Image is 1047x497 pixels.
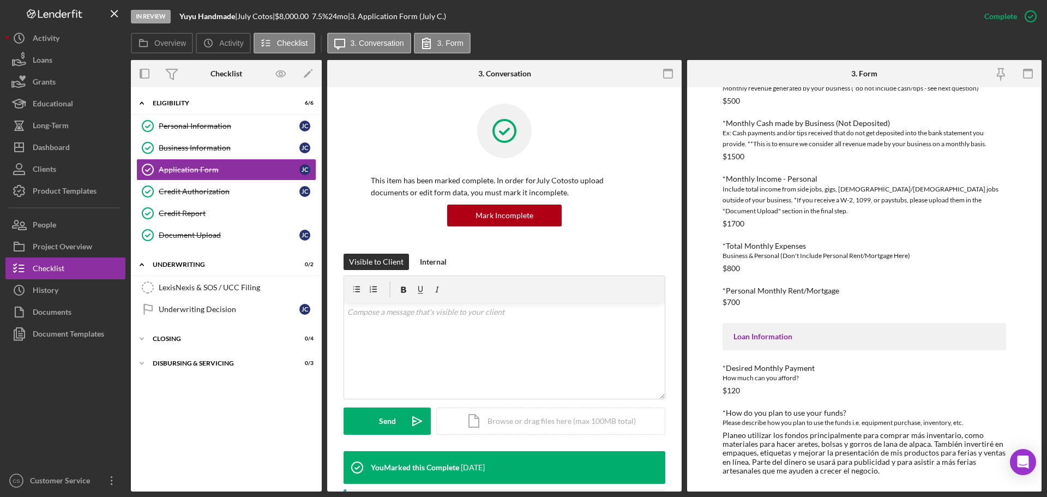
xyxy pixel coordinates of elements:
[33,93,73,117] div: Educational
[5,115,125,136] button: Long-Term
[414,254,452,270] button: Internal
[159,122,299,130] div: Personal Information
[299,164,310,175] div: J C
[5,323,125,345] button: Document Templates
[219,39,243,47] label: Activity
[33,136,70,161] div: Dashboard
[723,250,1006,261] div: Business & Personal (Don't Include Personal Rent/Mortgage Here)
[5,258,125,279] button: Checklist
[131,33,193,53] button: Overview
[478,69,531,78] div: 3. Conversation
[723,184,1006,217] div: Include total income from side jobs, gigs, [DEMOGRAPHIC_DATA]/[DEMOGRAPHIC_DATA] jobs outside of ...
[420,254,447,270] div: Internal
[437,39,464,47] label: 3. Form
[299,186,310,197] div: J C
[379,408,396,435] div: Send
[136,137,316,159] a: Business InformationJC
[723,83,1006,94] div: Monthly revenue generated by your business (*do not include cash/tips - see next question)
[5,27,125,49] button: Activity
[348,12,446,21] div: | 3. Application Form (July C.)
[349,254,404,270] div: Visible to Client
[984,5,1017,27] div: Complete
[254,33,315,53] button: Checklist
[159,231,299,239] div: Document Upload
[5,180,125,202] button: Product Templates
[294,336,314,342] div: 0 / 4
[154,39,186,47] label: Overview
[723,264,740,273] div: $800
[159,283,316,292] div: LexisNexis & SOS / UCC Filing
[344,408,431,435] button: Send
[33,27,59,52] div: Activity
[33,301,71,326] div: Documents
[277,39,308,47] label: Checklist
[723,364,1006,373] div: *Desired Monthly Payment
[447,205,562,226] button: Mark Incomplete
[461,463,485,472] time: 2025-08-05 17:58
[371,463,459,472] div: You Marked this Complete
[723,242,1006,250] div: *Total Monthly Expenses
[136,159,316,181] a: Application FormJC
[723,298,740,307] div: $700
[13,478,20,484] text: CS
[5,236,125,258] button: Project Overview
[136,224,316,246] a: Document UploadJC
[136,115,316,137] a: Personal InformationJC
[5,301,125,323] a: Documents
[5,93,125,115] button: Educational
[131,10,171,23] div: In Review
[33,279,58,304] div: History
[723,431,1006,475] div: Planeo utilizar los fondos principalmente para comprar más inventario, como materiales para hacer...
[153,360,286,367] div: Disbursing & Servicing
[723,128,1006,149] div: Ex: Cash payments and/or tips received that do not get deposited into the bank statement you prov...
[328,12,348,21] div: 24 mo
[294,261,314,268] div: 0 / 2
[159,187,299,196] div: Credit Authorization
[723,373,1006,384] div: How much can you afford?
[5,71,125,93] button: Grants
[299,142,310,153] div: J C
[136,277,316,298] a: LexisNexis & SOS / UCC Filing
[351,39,404,47] label: 3. Conversation
[159,209,316,218] div: Credit Report
[136,181,316,202] a: Credit AuthorizationJC
[723,152,744,161] div: $1500
[179,11,235,21] b: Yuyu Handmade
[733,332,995,341] div: Loan Information
[723,386,740,395] div: $120
[33,236,92,260] div: Project Overview
[196,33,250,53] button: Activity
[153,261,286,268] div: Underwriting
[136,202,316,224] a: Credit Report
[159,165,299,174] div: Application Form
[973,5,1042,27] button: Complete
[136,298,316,320] a: Underwriting DecisionJC
[153,100,286,106] div: Eligibility
[851,69,877,78] div: 3. Form
[1010,449,1036,475] div: Open Intercom Messenger
[33,214,56,238] div: People
[33,71,56,95] div: Grants
[723,286,1006,295] div: *Personal Monthly Rent/Mortgage
[179,12,237,21] div: |
[153,336,286,342] div: Closing
[723,409,1006,417] div: *How do you plan to use your funds?
[5,49,125,71] button: Loans
[299,304,310,315] div: J C
[5,136,125,158] button: Dashboard
[5,158,125,180] button: Clients
[159,305,299,314] div: Underwriting Decision
[5,214,125,236] button: People
[210,69,242,78] div: Checklist
[312,12,328,21] div: 7.5 %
